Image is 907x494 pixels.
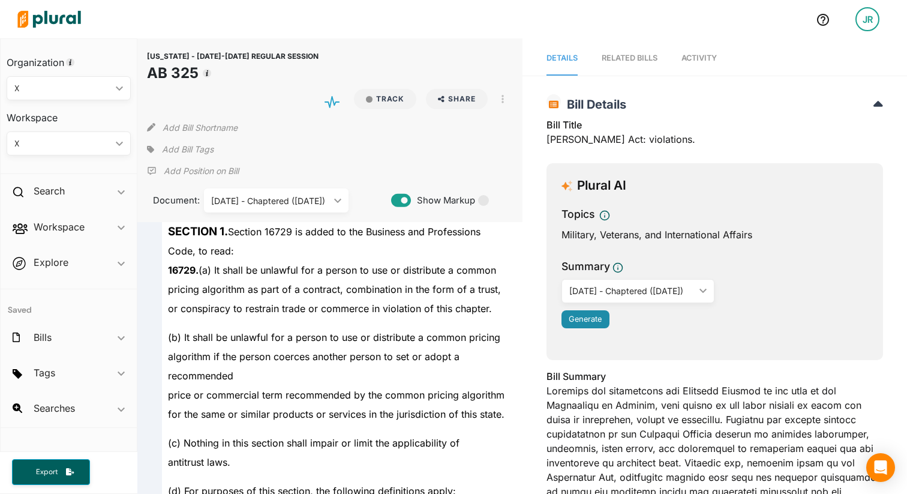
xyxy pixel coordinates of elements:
[34,331,52,344] h2: Bills
[12,459,90,485] button: Export
[546,118,883,154] div: [PERSON_NAME] Act: violations.
[34,366,55,379] h2: Tags
[28,467,66,477] span: Export
[168,245,234,257] span: Code, to read:
[168,437,459,449] span: (c) Nothing in this section shall impair or limit the applicability of
[561,310,609,328] button: Generate
[546,41,578,76] a: Details
[168,331,500,343] span: (b) It shall be unlawful for a person to use or distribute a common pricing
[163,118,238,137] button: Add Bill Shortname
[681,41,717,76] a: Activity
[168,264,496,276] span: (a) It shall be unlawful for a person to use or distribute a common
[7,45,131,71] h3: Organization
[162,143,214,155] span: Add Bill Tags
[577,178,626,193] h3: Plural AI
[866,453,895,482] div: Open Intercom Messenger
[569,285,695,297] div: [DATE] - Chaptered ([DATE])
[147,62,319,84] h1: AB 325
[546,369,883,384] h3: Bill Summary
[164,165,239,177] p: Add Position on Bill
[602,52,657,64] div: RELATED BILLS
[202,68,212,79] div: Tooltip anchor
[478,195,489,206] div: Tooltip anchor
[168,408,504,420] span: for the same or similar products or services in the jurisdiction of this state.
[168,264,199,276] strong: 16729.
[147,52,319,61] span: [US_STATE] - [DATE]-[DATE] REGULAR SESSION
[569,315,602,324] span: Generate
[354,89,416,109] button: Track
[411,194,475,207] span: Show Markup
[168,456,230,468] span: antitrust laws.
[681,53,717,62] span: Activity
[168,226,480,238] span: Section 16729 is added to the Business and Professions
[14,137,111,150] div: X
[7,100,131,127] h3: Workspace
[65,57,76,68] div: Tooltip anchor
[168,389,504,401] span: price or commercial term recommended by the common pricing algorithm
[168,224,228,238] strong: SECTION 1.
[147,140,213,158] div: Add tags
[34,402,75,415] h2: Searches
[561,97,626,112] span: Bill Details
[168,303,492,315] span: or conspiracy to restrain trade or commerce in violation of this chapter.
[561,259,610,274] h3: Summary
[34,220,85,233] h2: Workspace
[421,89,492,109] button: Share
[14,82,111,95] div: X
[147,162,239,180] div: Add Position Statement
[561,206,594,222] h3: Topics
[846,2,889,36] a: JR
[426,89,488,109] button: Share
[1,289,137,319] h4: Saved
[168,351,459,382] span: algorithm if the person coerces another person to set or adopt a recommended
[602,41,657,76] a: RELATED BILLS
[34,256,68,269] h2: Explore
[855,7,879,31] div: JR
[546,118,883,132] h3: Bill Title
[546,53,578,62] span: Details
[168,283,501,295] span: pricing algorithm as part of a contract, combination in the form of a trust,
[147,194,189,207] span: Document:
[34,184,65,197] h2: Search
[211,194,329,207] div: [DATE] - Chaptered ([DATE])
[561,227,868,242] div: Military, Veterans, and International Affairs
